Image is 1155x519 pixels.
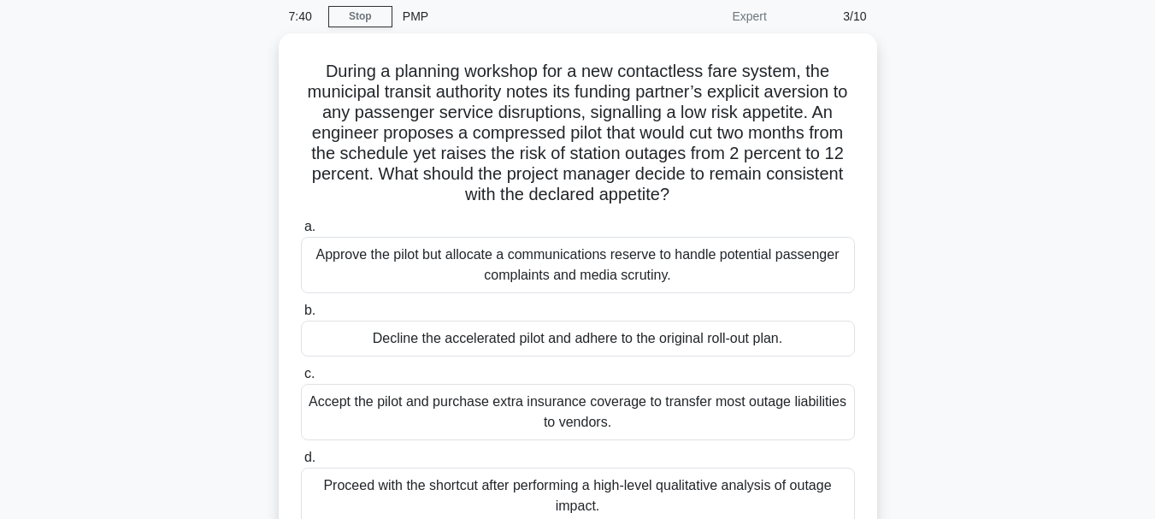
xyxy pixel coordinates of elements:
[304,219,315,233] span: a.
[328,6,392,27] a: Stop
[299,61,857,206] h5: During a planning workshop for a new contactless fare system, the municipal transit authority not...
[301,321,855,357] div: Decline the accelerated pilot and adhere to the original roll-out plan.
[304,450,315,464] span: d.
[304,366,315,380] span: c.
[301,237,855,293] div: Approve the pilot but allocate a communications reserve to handle potential passenger complaints ...
[301,384,855,440] div: Accept the pilot and purchase extra insurance coverage to transfer most outage liabilities to ven...
[304,303,315,317] span: b.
